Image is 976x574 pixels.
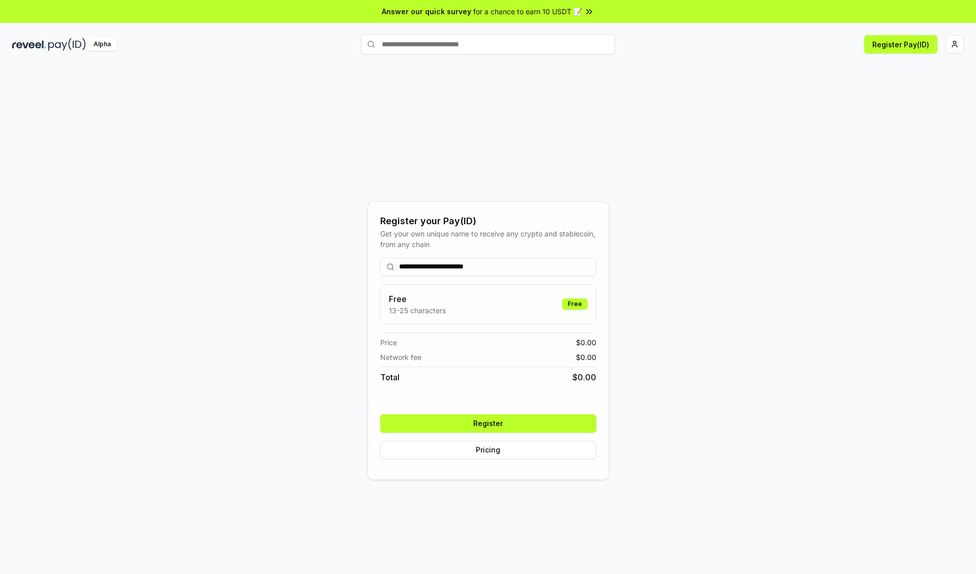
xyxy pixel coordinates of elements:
[380,441,596,459] button: Pricing
[88,38,116,51] div: Alpha
[380,371,400,383] span: Total
[473,6,582,17] span: for a chance to earn 10 USDT 📝
[382,6,471,17] span: Answer our quick survey
[48,38,86,51] img: pay_id
[389,305,446,316] p: 13-25 characters
[380,228,596,250] div: Get your own unique name to receive any crypto and stablecoin, from any chain
[572,371,596,383] span: $ 0.00
[380,414,596,433] button: Register
[380,214,596,228] div: Register your Pay(ID)
[12,38,46,51] img: reveel_dark
[864,35,937,53] button: Register Pay(ID)
[380,352,421,362] span: Network fee
[562,298,588,310] div: Free
[389,293,446,305] h3: Free
[576,337,596,348] span: $ 0.00
[380,337,397,348] span: Price
[576,352,596,362] span: $ 0.00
